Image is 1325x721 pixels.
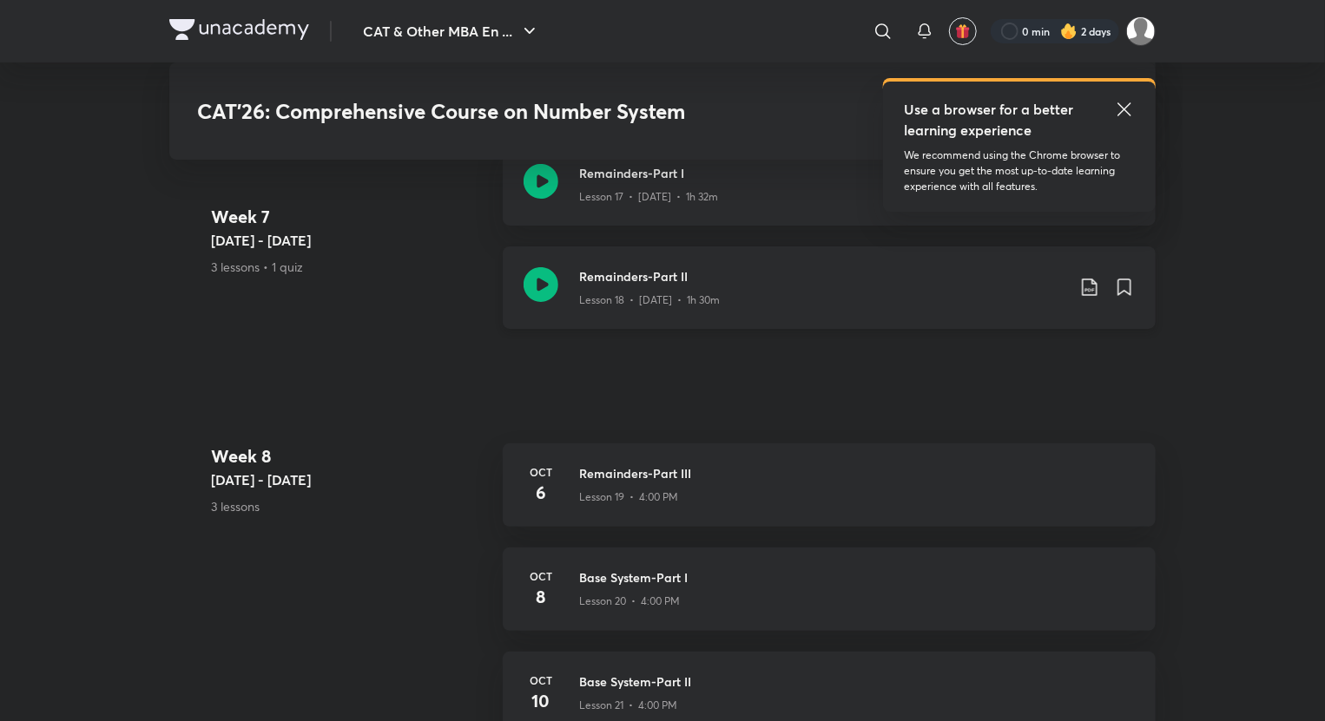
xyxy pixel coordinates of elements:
p: Lesson 19 • 4:00 PM [579,489,678,505]
h5: [DATE] - [DATE] [211,469,489,490]
p: We recommend using the Chrome browser to ensure you get the most up-to-date learning experience w... [904,147,1135,194]
button: CAT & Other MBA En ... [353,14,550,49]
img: streak [1060,23,1078,40]
p: Lesson 18 • [DATE] • 1h 30m [579,292,720,308]
p: Lesson 17 • [DATE] • 1h 32m [579,189,718,205]
h3: Base System-Part II [579,672,1135,691]
img: Nitin [1126,16,1156,46]
p: Lesson 21 • 4:00 PM [579,698,677,713]
p: Lesson 20 • 4:00 PM [579,593,680,609]
h3: Base System-Part I [579,568,1135,587]
h3: Remainders-Part III [579,464,1135,482]
img: avatar [955,23,971,39]
img: Company Logo [169,19,309,40]
a: Company Logo [169,19,309,44]
h3: CAT'26: Comprehensive Course on Number System [197,99,877,124]
h3: Remainders-Part I [579,164,1065,182]
h5: [DATE] - [DATE] [211,230,489,251]
h3: Remainders-Part II [579,267,1065,285]
h4: 8 [524,584,558,610]
button: avatar [949,17,977,45]
p: 3 lessons • 1 quiz [211,258,489,276]
a: Remainders-Part ILesson 17 • [DATE] • 1h 32m [503,143,1156,246]
h4: 10 [524,688,558,714]
h4: Week 7 [211,204,489,230]
h6: Oct [524,672,558,688]
a: Oct8Base System-Part ILesson 20 • 4:00 PM [503,547,1156,652]
h4: 6 [524,480,558,506]
h4: Week 8 [211,443,489,469]
h6: Oct [524,568,558,584]
p: 3 lessons [211,497,489,515]
h6: Oct [524,464,558,480]
a: Oct6Remainders-Part IIILesson 19 • 4:00 PM [503,443,1156,547]
h5: Use a browser for a better learning experience [904,99,1077,141]
a: Remainders-Part IILesson 18 • [DATE] • 1h 30m [503,246,1156,350]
